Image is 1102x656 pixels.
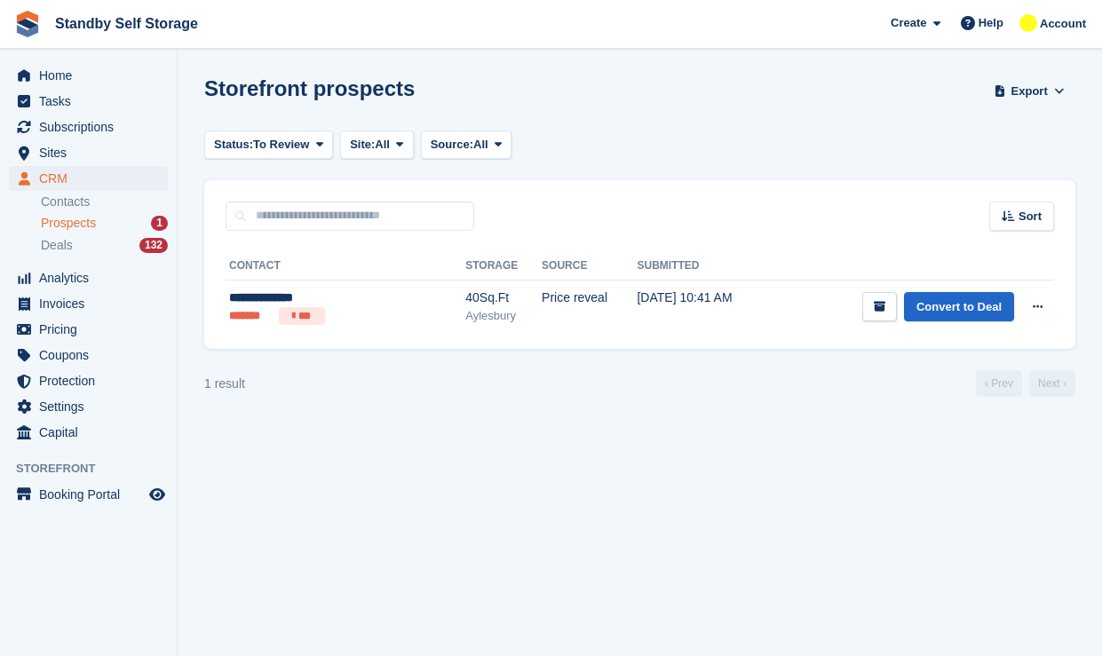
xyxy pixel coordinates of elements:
a: Prospects 1 [41,214,168,233]
a: menu [9,291,168,316]
a: Contacts [41,194,168,210]
div: 132 [139,238,168,253]
td: [DATE] 10:41 AM [637,280,775,335]
h1: Storefront prospects [204,76,415,100]
a: Next [1029,370,1075,397]
a: menu [9,343,168,368]
a: menu [9,420,168,445]
td: Price reveal [542,280,637,335]
button: Status: To Review [204,130,333,160]
a: menu [9,317,168,342]
th: Contact [226,252,465,281]
span: Create [891,14,926,32]
a: Standby Self Storage [48,9,205,38]
a: menu [9,115,168,139]
nav: Page [972,370,1079,397]
span: Storefront [16,460,177,478]
div: Aylesbury [465,307,542,325]
span: Help [979,14,1003,32]
span: Account [1040,15,1086,33]
span: Status: [214,136,253,154]
th: Submitted [637,252,775,281]
button: Source: All [421,130,512,160]
span: Invoices [39,291,146,316]
a: menu [9,89,168,114]
span: Sort [1019,208,1042,225]
a: menu [9,368,168,393]
img: stora-icon-8386f47178a22dfd0bd8f6a31ec36ba5ce8667c1dd55bd0f319d3a0aa187defe.svg [14,11,41,37]
span: Source: [431,136,473,154]
span: Tasks [39,89,146,114]
a: Convert to Deal [904,292,1014,321]
span: Analytics [39,265,146,290]
span: To Review [253,136,309,154]
a: menu [9,394,168,419]
span: Settings [39,394,146,419]
img: Glenn Fisher [1019,14,1037,32]
span: Home [39,63,146,88]
span: Site: [350,136,375,154]
a: menu [9,482,168,507]
div: 1 [151,216,168,231]
a: menu [9,63,168,88]
span: Coupons [39,343,146,368]
span: Capital [39,420,146,445]
th: Source [542,252,637,281]
button: Site: All [340,130,414,160]
span: Subscriptions [39,115,146,139]
a: Deals 132 [41,236,168,255]
span: All [375,136,390,154]
a: menu [9,140,168,165]
a: menu [9,166,168,191]
span: CRM [39,166,146,191]
span: Pricing [39,317,146,342]
span: Booking Portal [39,482,146,507]
a: menu [9,265,168,290]
span: Protection [39,368,146,393]
button: Export [990,76,1068,106]
div: 40Sq.Ft [465,288,542,307]
th: Storage [465,252,542,281]
span: Prospects [41,215,96,232]
a: Preview store [147,484,168,505]
span: Export [1011,83,1048,100]
a: Previous [976,370,1022,397]
span: All [473,136,488,154]
div: 1 result [204,375,245,393]
span: Sites [39,140,146,165]
span: Deals [41,237,73,254]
